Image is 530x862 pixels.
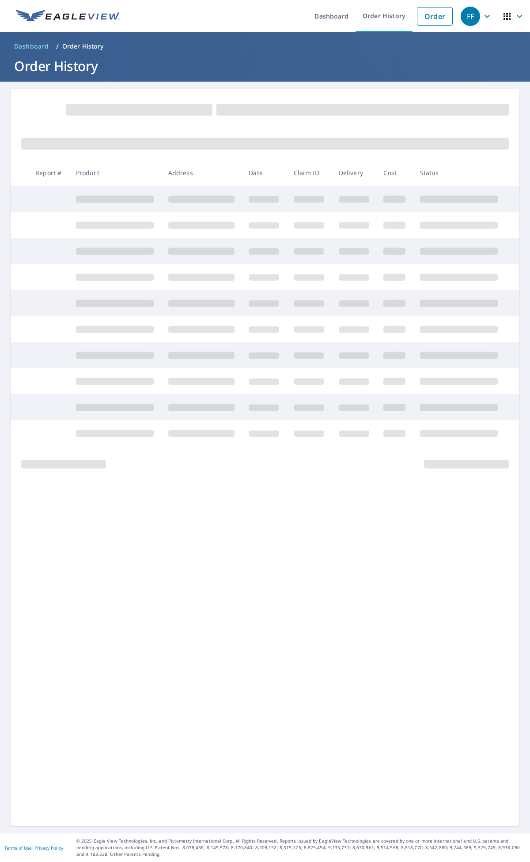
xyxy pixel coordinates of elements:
a: Dashboard [11,39,53,53]
p: Order History [62,42,104,51]
div: FF [461,7,480,26]
h1: Order History [11,57,519,75]
th: Report # [28,160,69,186]
th: Address [161,160,242,186]
a: Order [417,7,453,26]
li: / [56,41,59,52]
a: Privacy Policy [34,845,63,851]
th: Date [242,160,287,186]
p: © 2025 Eagle View Technologies, Inc. and Pictometry International Corp. All Rights Reserved. Repo... [76,838,526,858]
th: Cost [376,160,413,186]
th: Delivery [332,160,377,186]
th: Status [413,160,505,186]
span: Dashboard [14,42,49,51]
th: Product [69,160,161,186]
a: Terms of Use [4,845,32,851]
th: Claim ID [287,160,332,186]
nav: breadcrumb [11,39,519,53]
img: EV Logo [16,10,120,23]
p: | [4,845,63,851]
